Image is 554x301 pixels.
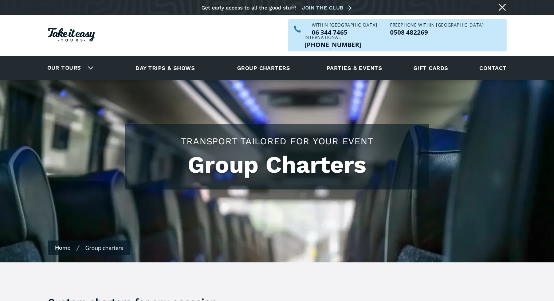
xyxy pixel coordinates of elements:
a: Home [55,244,71,251]
div: Our tours [39,58,99,78]
p: 0508 482269 [390,29,484,35]
div: Freephone WITHIN [GEOGRAPHIC_DATA] [390,23,484,27]
a: Gift cards [410,58,452,78]
div: International [304,35,361,40]
a: Contact [476,58,510,78]
a: Call us outside of NZ on +6463447465 [304,42,361,48]
h1: Group Charters [132,151,422,179]
p: 06 344 7465 [312,29,377,35]
div: WITHIN [GEOGRAPHIC_DATA] [312,23,377,27]
a: Join the club [302,3,354,12]
a: Parties & events [323,58,386,78]
a: Our tours [42,59,87,77]
nav: Breadcrumbs [48,241,130,255]
a: Group charters [228,58,299,78]
p: [PHONE_NUMBER] [304,42,361,48]
a: Homepage [48,24,95,47]
a: Call us within NZ on 063447465 [312,29,377,35]
div: Get early access to all the good stuff! [201,5,296,11]
a: Day trips & shows [126,58,204,78]
h2: Transport tailored for your event [132,135,422,148]
a: Close message [496,1,508,13]
div: Group charters [85,244,123,251]
img: Take it easy Tours logo [48,28,95,42]
a: Call us freephone within NZ on 0508482269 [390,29,484,35]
